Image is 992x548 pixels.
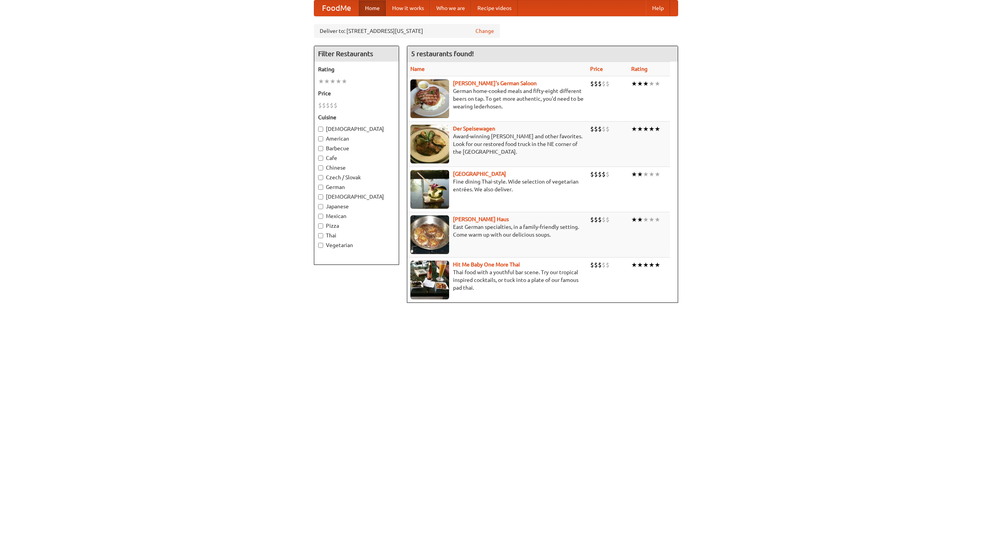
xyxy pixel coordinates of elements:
p: East German specialties, in a family-friendly setting. Come warm up with our delicious soups. [410,223,584,239]
li: ★ [643,125,649,133]
ng-pluralize: 5 restaurants found! [411,50,474,57]
label: Cafe [318,154,395,162]
li: $ [594,261,598,269]
a: Help [646,0,670,16]
li: $ [606,125,610,133]
label: Chinese [318,164,395,172]
input: [DEMOGRAPHIC_DATA] [318,194,323,199]
li: $ [606,79,610,88]
a: Der Speisewagen [453,125,495,132]
img: satay.jpg [410,170,449,209]
li: ★ [637,125,643,133]
li: ★ [324,77,330,86]
a: Name [410,66,425,72]
li: $ [602,215,606,224]
p: Award-winning [PERSON_NAME] and other favorites. Look for our restored food truck in the NE corne... [410,132,584,156]
a: Price [590,66,603,72]
li: ★ [649,170,654,179]
p: Fine dining Thai-style. Wide selection of vegetarian entrées. We also deliver. [410,178,584,193]
li: $ [606,261,610,269]
li: ★ [631,125,637,133]
input: German [318,185,323,190]
li: $ [322,101,326,110]
li: $ [594,170,598,179]
a: Home [359,0,386,16]
li: ★ [654,170,660,179]
b: Hit Me Baby One More Thai [453,261,520,268]
li: $ [590,79,594,88]
input: Cafe [318,156,323,161]
a: [PERSON_NAME]'s German Saloon [453,80,537,86]
li: $ [594,79,598,88]
li: ★ [631,261,637,269]
li: ★ [654,125,660,133]
input: Chinese [318,165,323,170]
li: $ [606,215,610,224]
li: $ [318,101,322,110]
label: American [318,135,395,143]
li: $ [590,215,594,224]
li: ★ [637,79,643,88]
p: German home-cooked meals and fifty-eight different beers on tap. To get more authentic, you'd nee... [410,87,584,110]
li: ★ [631,170,637,179]
li: ★ [637,215,643,224]
li: $ [590,170,594,179]
a: [GEOGRAPHIC_DATA] [453,171,506,177]
li: ★ [654,79,660,88]
li: ★ [643,215,649,224]
li: ★ [341,77,347,86]
li: ★ [643,170,649,179]
input: Czech / Slovak [318,175,323,180]
li: $ [334,101,338,110]
a: Recipe videos [471,0,518,16]
p: Thai food with a youthful bar scene. Try our tropical inspired cocktails, or tuck into a plate of... [410,268,584,292]
li: $ [330,101,334,110]
label: German [318,183,395,191]
input: Barbecue [318,146,323,151]
label: [DEMOGRAPHIC_DATA] [318,193,395,201]
label: Mexican [318,212,395,220]
label: Czech / Slovak [318,174,395,181]
li: ★ [631,215,637,224]
img: babythai.jpg [410,261,449,299]
li: $ [594,125,598,133]
a: How it works [386,0,430,16]
li: $ [598,215,602,224]
li: $ [590,261,594,269]
label: Pizza [318,222,395,230]
label: Barbecue [318,144,395,152]
li: $ [594,215,598,224]
li: ★ [631,79,637,88]
li: $ [598,170,602,179]
li: ★ [643,79,649,88]
li: $ [602,261,606,269]
li: ★ [654,215,660,224]
li: ★ [649,125,654,133]
input: [DEMOGRAPHIC_DATA] [318,127,323,132]
li: $ [598,79,602,88]
input: American [318,136,323,141]
li: ★ [643,261,649,269]
li: ★ [330,77,336,86]
li: ★ [649,261,654,269]
li: $ [606,170,610,179]
a: FoodMe [314,0,359,16]
label: Thai [318,232,395,239]
input: Japanese [318,204,323,209]
label: [DEMOGRAPHIC_DATA] [318,125,395,133]
a: [PERSON_NAME] Haus [453,216,509,222]
label: Vegetarian [318,241,395,249]
img: speisewagen.jpg [410,125,449,163]
li: $ [602,79,606,88]
input: Vegetarian [318,243,323,248]
li: ★ [649,79,654,88]
input: Thai [318,233,323,238]
h5: Price [318,89,395,97]
input: Mexican [318,214,323,219]
li: $ [602,170,606,179]
label: Japanese [318,203,395,210]
li: ★ [637,170,643,179]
